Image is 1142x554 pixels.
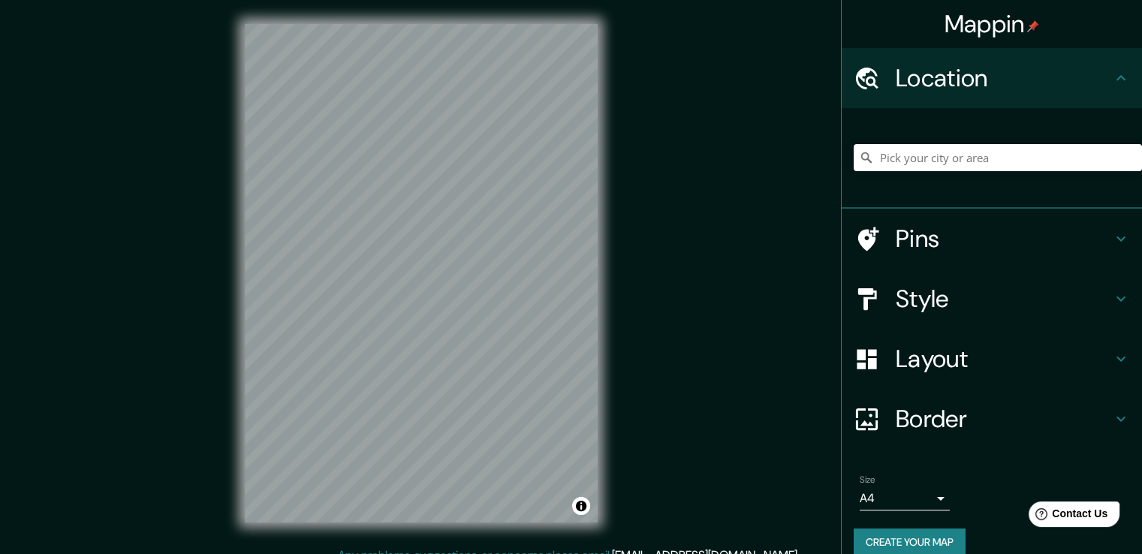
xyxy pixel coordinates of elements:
button: Toggle attribution [572,497,590,515]
h4: Mappin [945,9,1040,39]
canvas: Map [245,24,598,522]
div: Layout [842,329,1142,389]
h4: Pins [896,224,1112,254]
div: Location [842,48,1142,108]
img: pin-icon.png [1027,20,1039,32]
div: Pins [842,209,1142,269]
div: Border [842,389,1142,449]
div: Style [842,269,1142,329]
iframe: Help widget launcher [1008,495,1125,537]
h4: Style [896,284,1112,314]
label: Size [860,474,875,486]
h4: Layout [896,344,1112,374]
input: Pick your city or area [854,144,1142,171]
h4: Location [896,63,1112,93]
div: A4 [860,486,950,510]
h4: Border [896,404,1112,434]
